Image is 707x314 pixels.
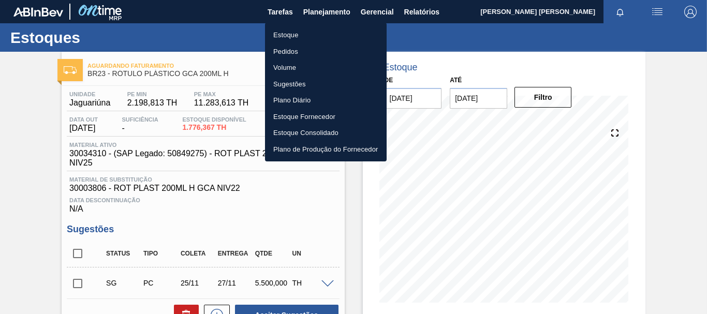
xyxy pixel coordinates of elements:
[265,109,387,125] a: Estoque Fornecedor
[265,27,387,43] a: Estoque
[265,125,387,141] a: Estoque Consolidado
[265,59,387,76] a: Volume
[265,92,387,109] a: Plano Diário
[265,141,387,158] a: Plano de Produção do Fornecedor
[265,43,387,60] a: Pedidos
[265,76,387,93] a: Sugestões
